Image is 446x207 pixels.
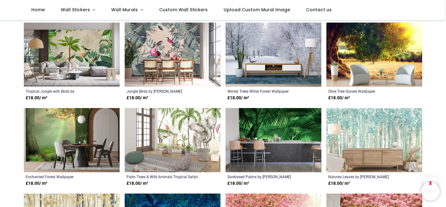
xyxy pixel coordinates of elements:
[24,23,120,87] img: Tropical Jungle with Birds Wall Mural by Andrea Haase
[26,180,47,187] strong: £ 18.00 / m²
[111,7,138,13] span: Wall Murals
[26,89,99,94] a: Tropical Jungle with Birds by [PERSON_NAME]
[227,180,249,187] strong: £ 18.00 / m²
[227,89,301,94] a: Winter Trees White Forest Wallpaper
[326,23,422,87] img: Olive Tree Sunset Wall Mural Wallpaper
[127,174,200,179] a: Palm Trees & Wild Animals Tropical Safari
[127,95,148,101] strong: £ 18.00 / m²
[31,7,45,13] span: Home
[159,7,208,13] span: Custom Wall Stickers
[127,89,200,94] a: Jungle Birds by [PERSON_NAME]
[227,95,249,101] strong: £ 18.00 / m²
[24,108,120,172] img: Enchanted Forest Wall Mural Wallpaper
[227,174,301,179] a: Sunkissed Palms by [PERSON_NAME]
[328,180,350,187] strong: £ 18.00 / m²
[127,180,148,187] strong: £ 18.00 / m²
[421,182,440,201] iframe: Brevo live chat
[328,89,402,94] a: Olive Tree Sunset Wallpaper
[125,108,220,172] img: Palm Trees & Wild Animals Tropical Safari Wall Mural
[226,108,321,172] img: Sunkissed Palms Wall Mural by Don Schwartz
[26,95,47,101] strong: £ 18.00 / m²
[328,95,350,101] strong: £ 18.00 / m²
[224,7,290,13] span: Upload Custom Mural Image
[226,23,321,87] img: Winter Trees White Forest Wall Mural Wallpaper
[125,23,220,87] img: Jungle Birds Wall Mural by Andrea Haase
[61,7,90,13] span: Wall Stickers
[306,7,332,13] span: Contact us
[26,174,99,179] a: Enchanted Forest Wallpaper
[326,108,422,172] img: Natures Leaves Wall Mural by Beth Grove
[328,174,402,179] a: Natures Leaves by [PERSON_NAME]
